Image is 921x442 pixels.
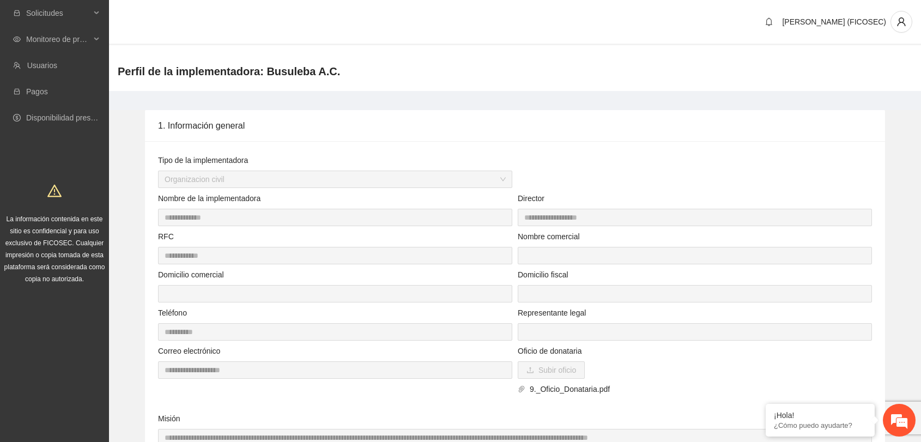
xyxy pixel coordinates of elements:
label: Correo electrónico [158,345,220,357]
label: Director [518,192,544,204]
span: inbox [13,9,21,17]
label: Misión [158,413,180,425]
span: Perfil de la implementadora: Busuleba A.C. [118,63,340,80]
span: Organizacion civil [165,171,506,187]
span: user [891,17,912,27]
label: Domicilio comercial [158,269,224,281]
label: Representante legal [518,307,586,319]
label: Nombre de la implementadora [158,192,260,204]
span: Monitoreo de proyectos [26,28,90,50]
span: uploadSubir oficio [518,366,585,374]
span: eye [13,35,21,43]
label: Teléfono [158,307,187,319]
span: [PERSON_NAME] (FICOSEC) [782,17,886,26]
a: Usuarios [27,61,57,70]
label: RFC [158,231,174,243]
label: Domicilio fiscal [518,269,568,281]
label: Oficio de donataria [518,345,582,357]
span: 9._Oficio_Donataria.pdf [525,383,872,395]
span: paper-clip [518,385,525,393]
div: ¡Hola! [774,411,867,420]
button: user [890,11,912,33]
label: Nombre comercial [518,231,580,243]
span: La información contenida en este sitio es confidencial y para uso exclusivo de FICOSEC. Cualquier... [4,215,105,283]
p: ¿Cómo puedo ayudarte? [774,421,867,429]
a: Disponibilidad presupuestal [26,113,119,122]
label: Tipo de la implementadora [158,154,248,166]
span: warning [47,184,62,198]
span: bell [761,17,777,26]
button: bell [760,13,778,31]
button: uploadSubir oficio [518,361,585,379]
span: Solicitudes [26,2,90,24]
div: 1. Información general [158,110,872,141]
a: Pagos [26,87,48,96]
